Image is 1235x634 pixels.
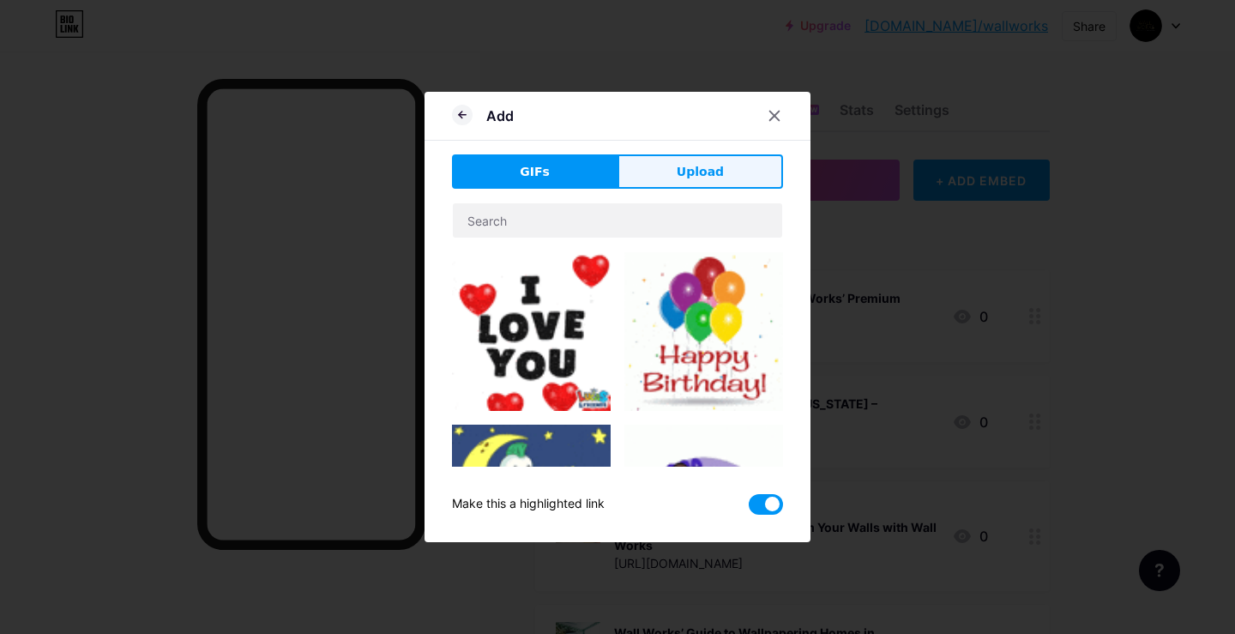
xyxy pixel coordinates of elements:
div: Make this a highlighted link [452,494,605,515]
div: Add [486,106,514,126]
button: GIFs [452,154,617,189]
img: Gihpy [452,252,611,411]
img: Gihpy [452,425,611,583]
img: Gihpy [624,425,783,568]
span: GIFs [520,163,550,181]
img: Gihpy [624,252,783,411]
input: Search [453,203,782,238]
span: Upload [677,163,724,181]
button: Upload [617,154,783,189]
